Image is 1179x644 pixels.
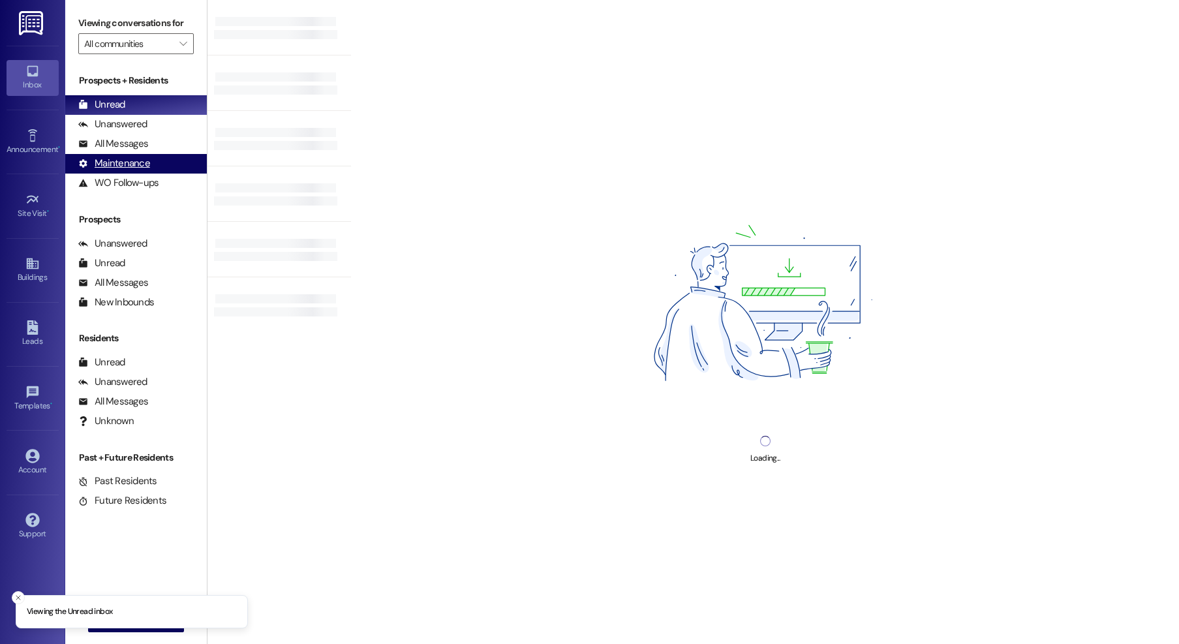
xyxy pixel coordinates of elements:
div: Past + Future Residents [65,451,207,465]
div: WO Follow-ups [78,176,159,190]
div: All Messages [78,395,148,408]
a: Inbox [7,60,59,95]
div: All Messages [78,276,148,290]
div: Unknown [78,414,134,428]
a: Site Visit • [7,189,59,224]
div: Future Residents [78,494,166,508]
div: Past Residents [78,474,157,488]
div: Loading... [750,452,780,465]
div: Unread [78,98,125,112]
div: Unanswered [78,117,147,131]
span: • [47,207,49,216]
a: Account [7,445,59,480]
span: • [50,399,52,408]
input: All communities [84,33,173,54]
span: • [58,143,60,152]
p: Viewing the Unread inbox [27,606,112,618]
div: Unread [78,356,125,369]
div: Maintenance [78,157,150,170]
div: Unanswered [78,237,147,251]
div: Prospects + Residents [65,74,207,87]
a: Support [7,509,59,544]
div: New Inbounds [78,296,154,309]
div: Unread [78,256,125,270]
div: Residents [65,331,207,345]
div: Unanswered [78,375,147,389]
label: Viewing conversations for [78,13,194,33]
div: Prospects [65,213,207,226]
div: All Messages [78,137,148,151]
a: Buildings [7,253,59,288]
a: Templates • [7,381,59,416]
a: Leads [7,316,59,352]
img: ResiDesk Logo [19,11,46,35]
i:  [179,38,187,49]
button: Close toast [12,591,25,604]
